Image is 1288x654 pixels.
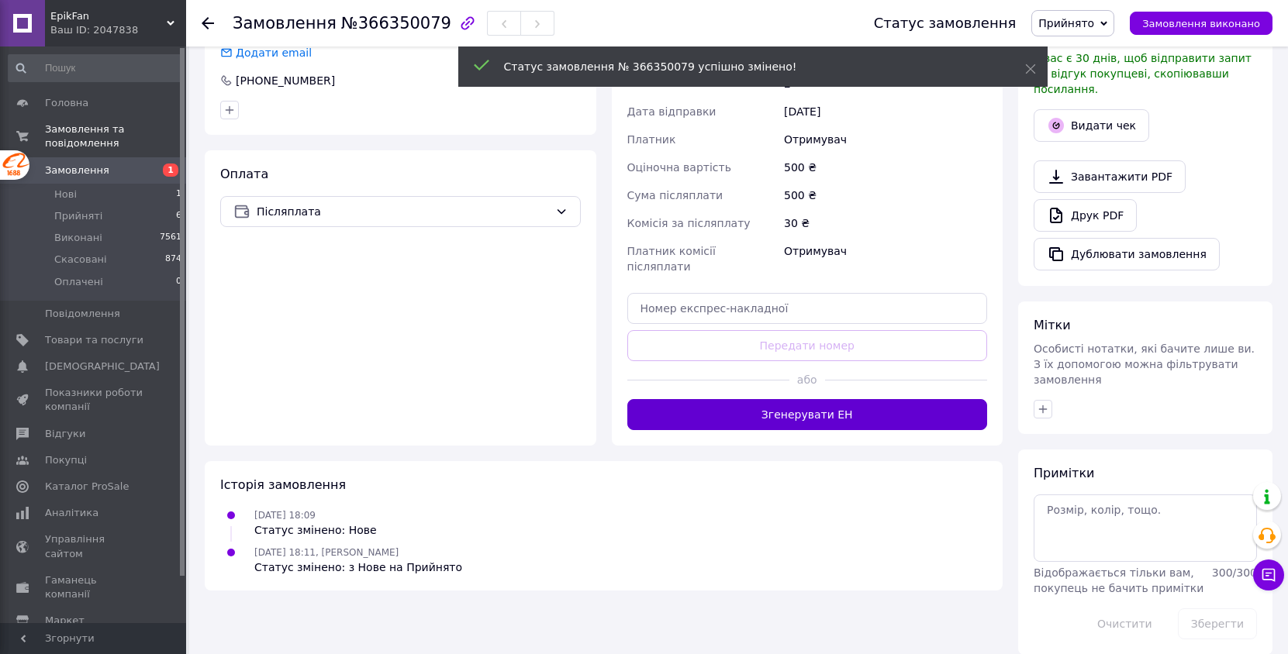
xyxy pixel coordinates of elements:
span: Аналітика [45,506,98,520]
span: Сума післяплати [627,189,723,201]
span: Покупці [45,453,87,467]
span: Повідомлення [45,307,120,321]
div: Статус змінено: з Нове на Прийнято [254,559,462,575]
div: [DATE] [781,98,990,126]
span: Нові [54,188,77,201]
span: Прийняті [54,209,102,223]
button: Видати чек [1034,109,1149,142]
span: або [789,372,825,387]
span: Комісія за післяплату [627,217,751,229]
span: [DEMOGRAPHIC_DATA] [45,360,160,373]
span: Оплачені [54,275,103,289]
button: Чат з покупцем [1253,559,1284,590]
span: Каталог ProSale [45,480,129,494]
span: У вас є 30 днів, щоб відправити запит на відгук покупцеві, скопіювавши посилання. [1034,52,1252,95]
div: Додати email [234,45,313,60]
button: Згенерувати ЕН [627,399,988,430]
span: 1 [163,163,178,177]
span: Відображається тільки вам, покупець не бачить примітки [1034,566,1203,594]
span: Мітки [1034,318,1071,332]
span: 874 [165,253,181,267]
span: Гаманець компанії [45,573,143,601]
a: Завантажити PDF [1034,160,1186,193]
span: Виконані [54,231,102,245]
span: Скасовані [54,253,107,267]
button: Замовлення виконано [1130,12,1272,35]
span: [DATE] 18:09 [254,510,316,521]
span: Платник комісії післяплати [627,245,716,273]
span: Дата відправки [627,105,717,118]
span: Управління сайтом [45,532,143,560]
span: Замовлення та повідомлення [45,122,186,150]
span: Історія замовлення [220,477,346,492]
a: Друк PDF [1034,199,1137,232]
div: Отримувач [781,126,990,153]
div: Статус змінено: Нове [254,522,377,538]
div: Додати email [219,45,313,60]
div: Повернутися назад [202,15,214,31]
span: Замовлення [45,163,109,177]
div: 30 ₴ [781,209,990,237]
span: Оціночна вартість [627,161,731,174]
span: 6 [176,209,181,223]
div: Статус замовлення [874,15,1017,31]
span: Прийнято [1038,17,1094,29]
span: 1 [176,188,181,201]
span: Маркет [45,614,85,628]
span: Платник [627,133,676,146]
span: Післяплата [257,203,549,220]
input: Пошук [8,54,183,82]
span: Оплата [220,167,268,181]
span: Замовлення [233,14,337,33]
span: 300 / 300 [1212,566,1257,579]
span: 0 [176,275,181,289]
div: 500 ₴ [781,153,990,181]
span: Примітки [1034,466,1094,480]
span: Товари та послуги [45,333,143,347]
div: Отримувач [781,237,990,281]
span: Показники роботи компанії [45,386,143,414]
div: 500 ₴ [781,181,990,209]
span: 7561 [160,231,181,245]
div: Статус замовлення № 366350079 успішно змінено! [504,59,986,74]
div: [PHONE_NUMBER] [234,73,337,88]
span: EpikFan [50,9,167,23]
span: Замовлення виконано [1142,18,1260,29]
span: Особисті нотатки, які бачите лише ви. З їх допомогою можна фільтрувати замовлення [1034,342,1255,386]
div: Ваш ID: 2047838 [50,23,186,37]
span: №366350079 [341,14,451,33]
span: [DATE] 18:11, [PERSON_NAME] [254,547,399,558]
span: Головна [45,96,88,110]
input: Номер експрес-накладної [627,293,988,324]
span: Відгуки [45,427,85,441]
button: Дублювати замовлення [1034,238,1220,270]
